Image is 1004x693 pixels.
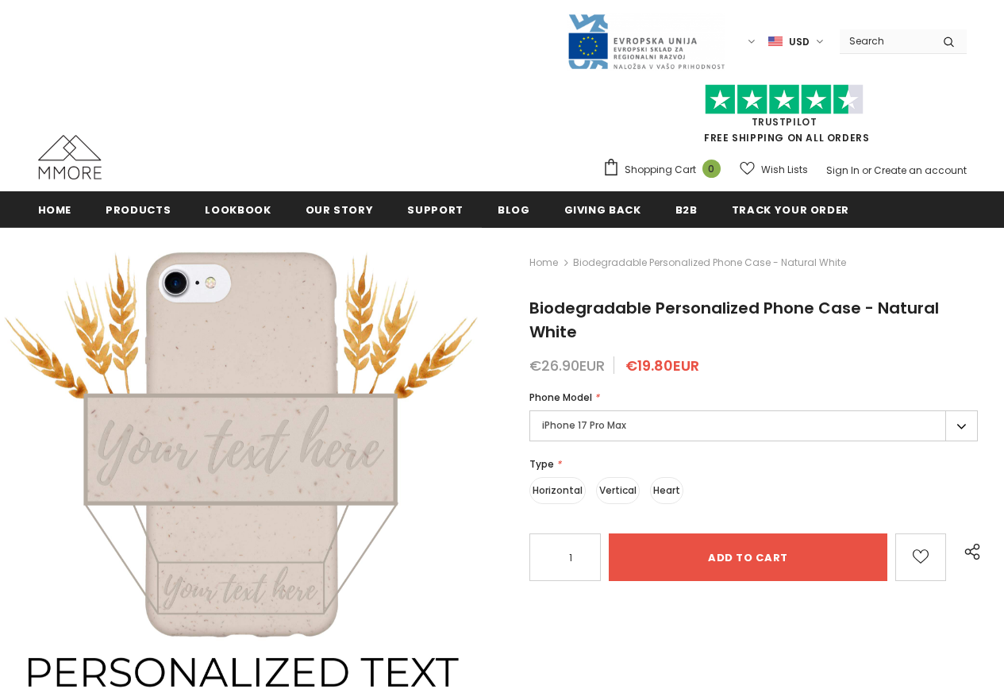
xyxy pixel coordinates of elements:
a: Blog [498,191,530,227]
span: Products [106,202,171,218]
span: USD [789,34,810,50]
span: or [862,164,871,177]
span: support [407,202,464,218]
a: Javni Razpis [567,34,725,48]
span: Our Story [306,202,374,218]
input: Search Site [840,29,931,52]
a: support [407,191,464,227]
span: Lookbook [205,202,271,218]
img: Trust Pilot Stars [705,84,864,115]
span: Wish Lists [761,162,808,178]
label: Heart [650,477,683,504]
a: Home [529,253,558,272]
span: Track your order [732,202,849,218]
a: Giving back [564,191,641,227]
span: Biodegradable Personalized Phone Case - Natural White [573,253,846,272]
a: Lookbook [205,191,271,227]
a: Wish Lists [740,156,808,183]
img: MMORE Cases [38,135,102,179]
a: Our Story [306,191,374,227]
span: Phone Model [529,391,592,404]
span: Giving back [564,202,641,218]
label: Horizontal [529,477,586,504]
span: Home [38,202,72,218]
span: Shopping Cart [625,162,696,178]
a: Create an account [874,164,967,177]
label: iPhone 17 Pro Max [529,410,978,441]
span: €26.90EUR [529,356,605,375]
a: Trustpilot [752,115,817,129]
label: Vertical [596,477,640,504]
span: 0 [702,160,721,178]
span: Blog [498,202,530,218]
span: FREE SHIPPING ON ALL ORDERS [602,91,967,144]
img: Javni Razpis [567,13,725,71]
a: Home [38,191,72,227]
span: Biodegradable Personalized Phone Case - Natural White [529,297,939,343]
a: Track your order [732,191,849,227]
a: B2B [675,191,698,227]
a: Products [106,191,171,227]
span: €19.80EUR [625,356,699,375]
span: B2B [675,202,698,218]
span: Type [529,457,554,471]
img: USD [768,35,783,48]
a: Shopping Cart 0 [602,158,729,182]
input: Add to cart [609,533,887,581]
a: Sign In [826,164,860,177]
